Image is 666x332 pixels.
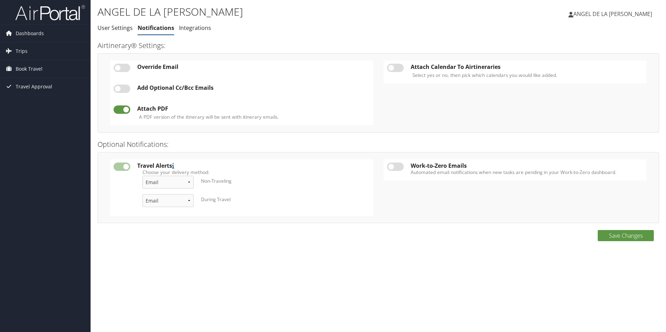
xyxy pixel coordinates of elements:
label: Select yes or no, then pick which calendars you would like added. [412,72,557,79]
h3: Airtinerary® Settings: [98,41,659,50]
a: Notifications [138,24,174,32]
h1: ANGEL DE LA [PERSON_NAME] [98,5,472,19]
span: Book Travel [16,60,42,78]
label: Non-Traveling [201,177,231,184]
img: airportal-logo.png [15,5,85,21]
div: Work-to-Zero Emails [411,163,643,169]
div: Attach Calendar To Airtineraries [411,64,643,70]
label: Choose your delivery method: [142,169,364,176]
div: Travel Alerts [137,163,370,169]
span: ANGEL DE LA [PERSON_NAME] [573,10,652,18]
a: Integrations [179,24,211,32]
span: Trips [16,42,28,60]
a: ANGEL DE LA [PERSON_NAME] [568,3,659,24]
h3: Optional Notifications: [98,140,659,149]
span: Dashboards [16,25,44,42]
div: Override Email [137,64,370,70]
label: A PDF version of the itinerary will be sent with itinerary emails. [139,113,279,120]
span: Travel Approval [16,78,52,95]
button: Save Changes [598,230,654,241]
label: Automated email notifications when new tasks are pending in your Work-to-Zero dashboard. [411,169,643,176]
a: User Settings [98,24,133,32]
label: During Travel [201,196,231,203]
div: Add Optional Cc/Bcc Emails [137,85,370,91]
div: Attach PDF [137,105,370,112]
